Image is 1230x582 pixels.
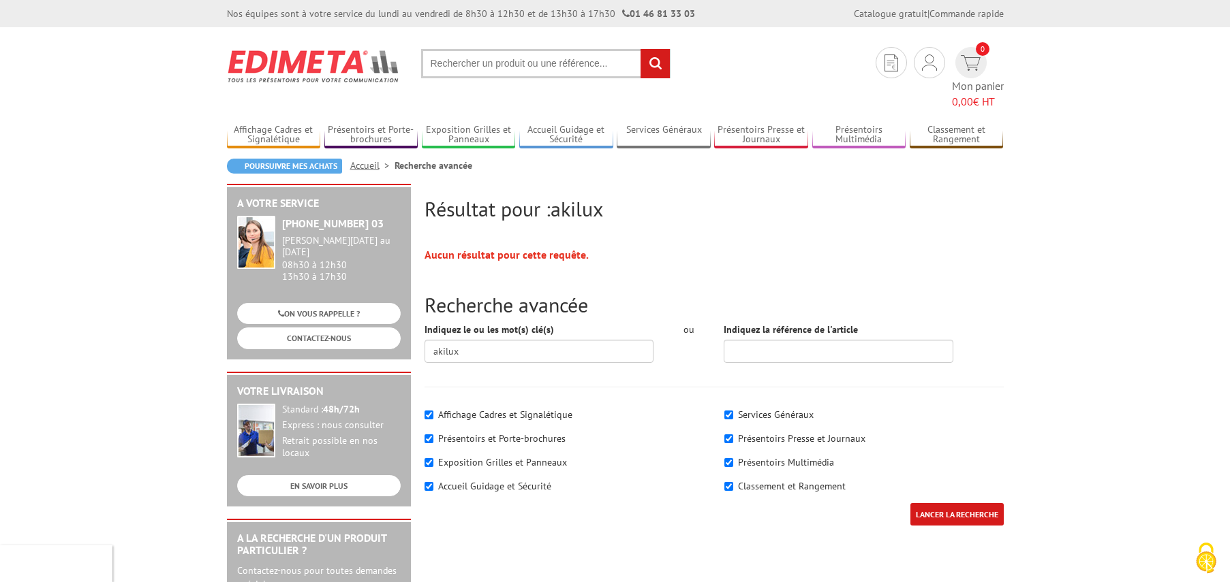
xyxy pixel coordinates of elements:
[617,124,711,146] a: Services Généraux
[922,54,937,71] img: devis rapide
[425,410,433,419] input: Affichage Cadres et Signalétique
[929,7,1004,20] a: Commande rapide
[976,42,989,56] span: 0
[724,434,733,443] input: Présentoirs Presse et Journaux
[425,248,589,261] strong: Aucun résultat pour cette requête.
[910,124,1004,146] a: Classement et Rangement
[323,403,360,415] strong: 48h/72h
[438,432,566,444] label: Présentoirs et Porte-brochures
[438,456,567,468] label: Exposition Grilles et Panneaux
[227,124,321,146] a: Affichage Cadres et Signalétique
[282,235,401,282] div: 08h30 à 12h30 13h30 à 17h30
[738,480,846,492] label: Classement et Rangement
[237,475,401,496] a: EN SAVOIR PLUS
[282,216,384,230] strong: [PHONE_NUMBER] 03
[952,94,1004,110] span: € HT
[519,124,613,146] a: Accueil Guidage et Sécurité
[425,197,1004,220] h2: Résultat pour :
[674,323,703,336] div: ou
[952,47,1004,110] a: devis rapide 0 Mon panier 0,00€ HT
[854,7,1004,20] div: |
[324,124,418,146] a: Présentoirs et Porte-brochures
[1182,536,1230,582] button: Cookies (fenêtre modale)
[237,197,401,210] h2: A votre service
[961,55,981,71] img: devis rapide
[910,503,1004,526] input: LANCER LA RECHERCHE
[395,159,472,172] li: Recherche avancée
[282,235,401,258] div: [PERSON_NAME][DATE] au [DATE]
[738,408,814,421] label: Services Généraux
[812,124,906,146] a: Présentoirs Multimédia
[227,159,342,174] a: Poursuivre mes achats
[421,49,671,78] input: Rechercher un produit ou une référence...
[738,456,834,468] label: Présentoirs Multimédia
[854,7,927,20] a: Catalogue gratuit
[350,159,395,172] a: Accueil
[237,216,275,269] img: widget-service.jpg
[438,408,572,421] label: Affichage Cadres et Signalétique
[282,404,401,416] div: Standard :
[425,458,433,467] input: Exposition Grilles et Panneaux
[425,293,1004,316] h2: Recherche avancée
[738,432,865,444] label: Présentoirs Presse et Journaux
[282,435,401,459] div: Retrait possible en nos locaux
[724,458,733,467] input: Présentoirs Multimédia
[237,385,401,398] h2: Votre livraison
[724,323,858,336] label: Indiquez la référence de l'article
[237,404,275,457] img: widget-livraison.jpg
[551,195,603,222] span: akilux
[885,54,898,71] img: devis rapide
[952,78,1004,110] span: Mon panier
[237,303,401,324] a: ON VOUS RAPPELLE ?
[237,327,401,349] a: CONTACTEZ-NOUS
[425,434,433,443] input: Présentoirs et Porte-brochures
[227,7,695,20] div: Nos équipes sont à votre service du lundi au vendredi de 8h30 à 12h30 et de 13h30 à 17h30
[1189,541,1223,575] img: Cookies (fenêtre modale)
[622,7,695,20] strong: 01 46 81 33 03
[237,532,401,556] h2: A la recherche d'un produit particulier ?
[425,482,433,491] input: Accueil Guidage et Sécurité
[641,49,670,78] input: rechercher
[714,124,808,146] a: Présentoirs Presse et Journaux
[438,480,551,492] label: Accueil Guidage et Sécurité
[724,482,733,491] input: Classement et Rangement
[227,41,401,91] img: Edimeta
[425,323,554,336] label: Indiquez le ou les mot(s) clé(s)
[282,419,401,432] div: Express : nous consulter
[952,95,973,108] span: 0,00
[422,124,516,146] a: Exposition Grilles et Panneaux
[724,410,733,419] input: Services Généraux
